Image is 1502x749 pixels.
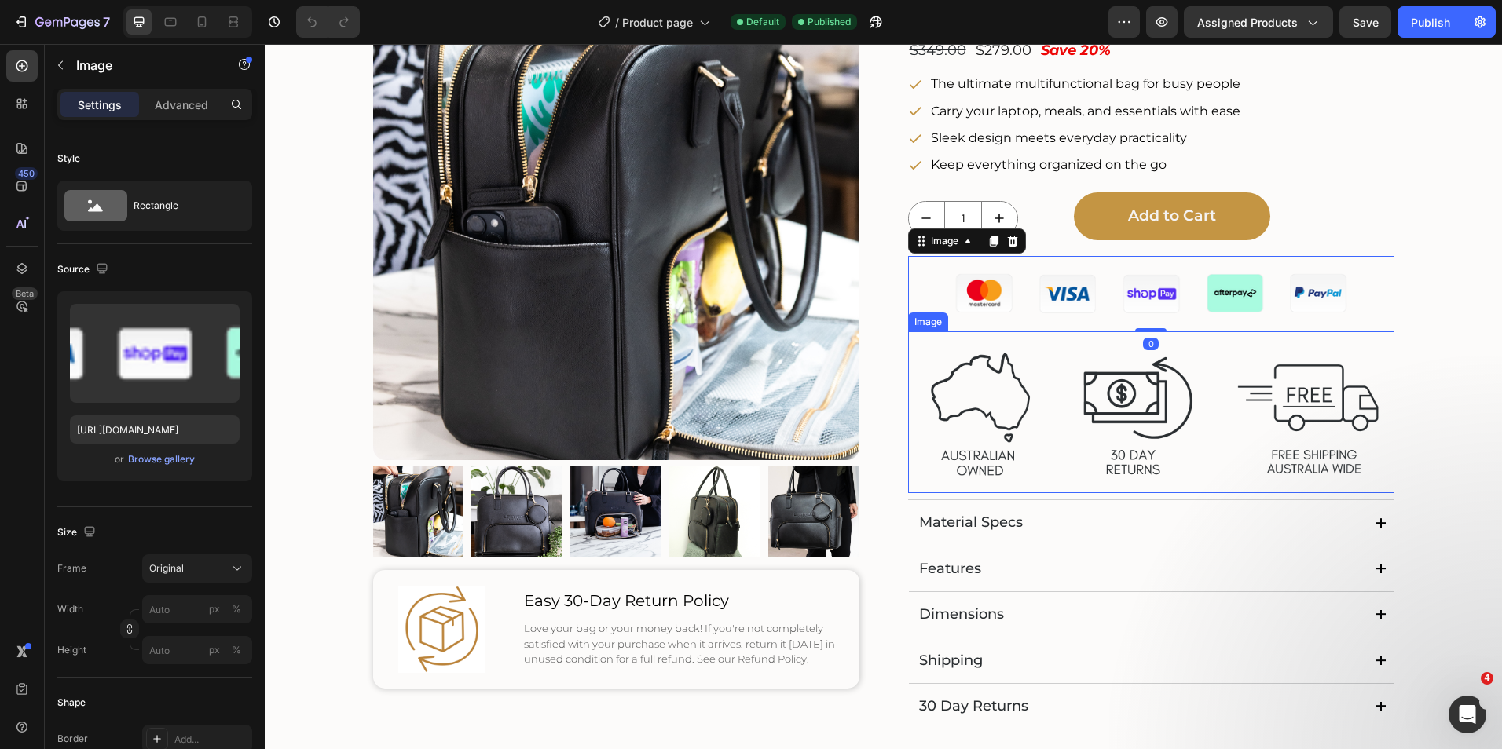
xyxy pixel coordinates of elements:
button: increment [717,158,753,192]
input: https://example.com/image.jpg [70,415,240,444]
span: Assigned Products [1197,14,1298,31]
button: % [205,641,224,659]
button: Publish [1398,6,1464,38]
div: Beta [12,287,38,300]
div: 0 [878,294,894,306]
button: px [227,641,246,659]
div: 450 [15,167,38,180]
div: Image [647,271,680,285]
p: Shipping [654,608,718,626]
p: Image [76,56,210,75]
p: 7 [103,13,110,31]
input: quantity [680,158,717,192]
div: Shape [57,696,86,710]
span: 4 [1481,672,1493,685]
p: Features [654,516,716,534]
iframe: Intercom live chat [1449,696,1486,733]
button: Add to Cart [809,148,1006,196]
div: Style [57,152,80,166]
button: Save [1339,6,1391,38]
button: Browse gallery [127,451,196,467]
p: Material Specs [654,469,758,488]
span: Default [746,15,779,29]
div: Publish [1411,14,1450,31]
div: % [232,602,241,616]
label: Width [57,602,83,616]
button: decrement [644,158,680,192]
div: Source [57,259,112,280]
label: Frame [57,561,86,575]
button: 7 [6,6,117,38]
img: gempages_534325674635166474-42104430-cd8f-4cf2-9955-d2b359035512.png [643,287,1130,449]
div: px [209,643,220,657]
p: Advanced [155,97,208,113]
div: Size [57,522,99,543]
p: Settings [78,97,122,113]
span: Keep everything organized on the go [666,113,902,128]
span: Sleek design meets everyday practicality [666,86,922,101]
img: preview-image [70,304,240,403]
div: Add to Cart [863,163,951,182]
button: Original [142,554,252,583]
span: Carry your laptop, meals, and essentials with ease [666,60,976,75]
div: Add... [174,733,248,747]
img: gempages_534325674635166474-8e5cad33-ee53-4246-8edd-fe5dcdacb2b7.png [659,212,1114,288]
input: px% [142,636,252,664]
div: % [232,643,241,657]
div: Browse gallery [128,452,195,466]
input: px% [142,595,252,623]
div: px [209,602,220,616]
label: Height [57,643,86,657]
span: or [115,450,124,469]
button: px [227,600,246,619]
div: Rectangle [134,188,229,224]
span: The ultimate multifunctional bag for busy people [666,32,976,47]
span: Save [1353,16,1379,29]
span: Original [149,561,184,575]
div: Border [57,732,88,746]
iframe: Design area [265,44,1502,749]
span: Product page [622,14,693,31]
p: Dimensions [654,561,739,579]
button: Assigned Products [1184,6,1333,38]
div: Image [663,190,697,204]
div: Undo/Redo [296,6,360,38]
button: % [205,600,224,619]
span: Published [808,15,851,29]
span: / [615,14,619,31]
p: 30 Day Returns [654,653,764,671]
